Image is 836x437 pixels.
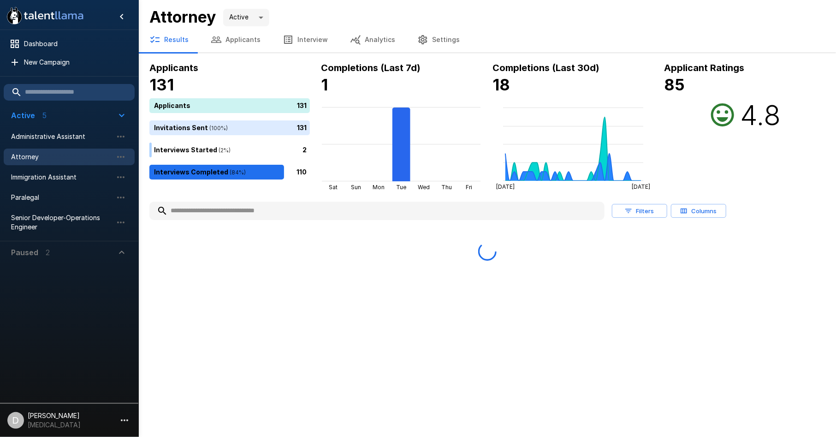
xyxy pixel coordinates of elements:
b: Attorney [149,7,216,26]
b: Completions (Last 30d) [493,62,600,73]
tspan: Tue [396,184,406,191]
tspan: Sun [351,184,361,191]
b: Completions (Last 7d) [321,62,421,73]
b: 131 [149,75,174,94]
button: Columns [671,204,726,218]
tspan: Thu [441,184,452,191]
button: Filters [612,204,667,218]
button: Interview [272,27,339,53]
tspan: Mon [373,184,385,191]
div: Active [223,9,269,26]
p: 110 [296,167,307,177]
button: Settings [406,27,471,53]
h2: 4.8 [740,98,781,132]
tspan: Sat [329,184,338,191]
b: 1 [321,75,328,94]
tspan: Wed [418,184,430,191]
button: Applicants [200,27,272,53]
tspan: Fri [466,184,473,191]
b: 85 [664,75,685,94]
p: 131 [297,123,307,132]
p: 2 [302,145,307,155]
p: 131 [297,101,307,110]
tspan: [DATE] [496,183,515,190]
button: Results [138,27,200,53]
button: Analytics [339,27,406,53]
b: Applicants [149,62,198,73]
tspan: [DATE] [632,183,650,190]
b: Applicant Ratings [664,62,745,73]
b: 18 [493,75,510,94]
